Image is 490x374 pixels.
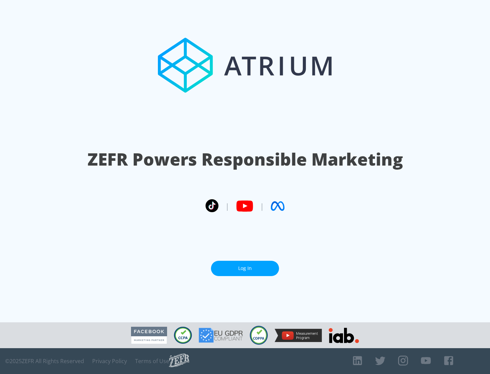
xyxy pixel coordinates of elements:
span: | [260,201,264,211]
a: Log In [211,261,279,276]
img: IAB [329,328,359,343]
img: CCPA Compliant [174,327,192,344]
h1: ZEFR Powers Responsible Marketing [87,148,403,171]
img: Facebook Marketing Partner [131,327,167,344]
img: YouTube Measurement Program [275,329,322,342]
span: | [225,201,229,211]
img: GDPR Compliant [199,328,243,343]
img: COPPA Compliant [250,326,268,345]
a: Privacy Policy [92,358,127,364]
a: Terms of Use [135,358,169,364]
span: © 2025 ZEFR All Rights Reserved [5,358,84,364]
